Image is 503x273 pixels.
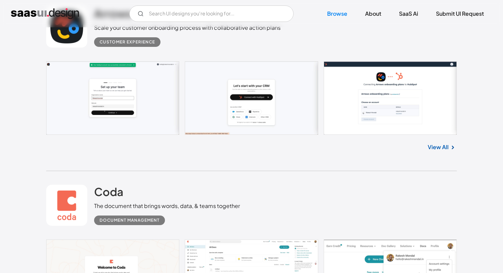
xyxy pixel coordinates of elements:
h2: Coda [94,185,124,198]
a: View All [428,143,449,151]
div: Scale your customer onboarding process with collaborative action plans [94,24,281,32]
a: Submit UI Request [428,6,492,21]
div: Customer Experience [100,38,155,46]
a: home [11,8,79,19]
div: Document Management [100,216,159,224]
a: Coda [94,185,124,202]
input: Search UI designs you're looking for... [129,5,294,22]
form: Email Form [129,5,294,22]
a: SaaS Ai [391,6,426,21]
a: Browse [319,6,356,21]
div: The document that brings words, data, & teams together [94,202,240,210]
a: About [357,6,389,21]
